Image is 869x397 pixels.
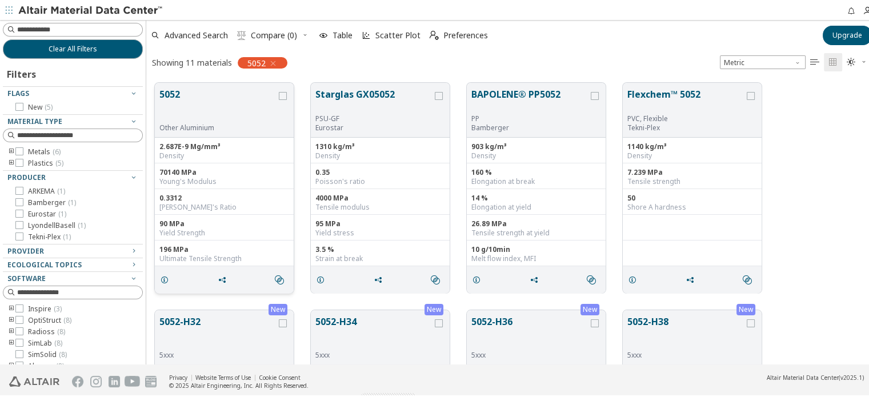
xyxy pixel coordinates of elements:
[315,150,445,159] div: Density
[471,86,588,113] button: BAPOLENE® PP5052
[54,302,62,312] span: ( 3 )
[159,201,289,210] div: [PERSON_NAME]'s Ratio
[9,375,59,385] img: Altair Engineering
[7,337,15,346] i: toogle group
[315,113,433,122] div: PSU-GF
[736,302,755,314] div: New
[587,274,596,283] i: 
[524,267,548,290] button: Share
[269,302,287,314] div: New
[315,313,433,349] button: 5052-H34
[315,218,445,227] div: 95 MPa
[471,313,588,349] button: 5052-H36
[49,43,97,52] span: Clear All Filters
[7,314,15,323] i: toogle group
[3,57,42,85] div: Filters
[582,267,606,290] button: Similar search
[3,256,143,270] button: Ecological Topics
[155,267,179,290] button: Details
[375,30,421,38] span: Scatter Plot
[159,122,277,131] div: Other Aluminium
[275,274,284,283] i: 
[159,218,289,227] div: 90 MPa
[159,175,289,185] div: Young's Modulus
[28,348,67,358] span: SimSolid
[315,192,445,201] div: 4000 MPa
[55,157,63,166] span: ( 5 )
[259,372,301,380] a: Cookie Consent
[28,337,62,346] span: SimLab
[471,141,601,150] div: 903 kg/m³
[806,51,824,70] button: Table View
[28,185,65,194] span: ARKEMA
[68,196,76,206] span: ( 1 )
[315,227,445,236] div: Yield stress
[315,252,445,262] div: Strain at break
[28,219,86,228] span: LyondellBasell
[7,258,82,268] span: Ecological Topics
[627,113,744,122] div: PVC, Flexible
[251,30,297,38] span: Compare (0)
[627,86,744,113] button: Flexchem™ 5052
[159,227,289,236] div: Yield Strength
[270,267,294,290] button: Similar search
[7,360,15,369] i: toogle group
[810,56,819,65] i: 
[430,29,439,38] i: 
[627,349,744,358] div: 5xxx
[28,326,65,335] span: Radioss
[45,101,53,110] span: ( 5 )
[237,29,246,38] i: 
[7,303,15,312] i: toogle group
[159,252,289,262] div: Ultimate Tensile Strength
[169,372,187,380] a: Privacy
[63,314,71,323] span: ( 8 )
[28,146,61,155] span: Metals
[315,349,433,358] div: 5xxx
[471,201,601,210] div: Elongation at yield
[3,38,143,57] button: Clear All Filters
[152,55,232,66] div: Showing 11 materials
[720,54,806,67] div: Unit System
[431,274,440,283] i: 
[7,87,29,97] span: Flags
[311,267,335,290] button: Details
[59,348,67,358] span: ( 8 )
[159,166,289,175] div: 70140 MPa
[471,218,601,227] div: 26.89 MPa
[57,185,65,194] span: ( 1 )
[28,101,53,110] span: New
[315,141,445,150] div: 1310 kg/m³
[7,115,62,125] span: Material Type
[28,314,71,323] span: OptiStruct
[471,175,601,185] div: Elongation at break
[28,208,66,217] span: Eurostar
[425,302,443,314] div: New
[426,267,450,290] button: Similar search
[53,145,61,155] span: ( 6 )
[7,146,15,155] i: toogle group
[159,349,277,358] div: 5xxx
[78,219,86,228] span: ( 1 )
[3,169,143,183] button: Producer
[159,150,289,159] div: Density
[315,201,445,210] div: Tensile modulus
[471,122,588,131] p: Bamberger
[471,192,601,201] div: 14 %
[738,267,762,290] button: Similar search
[7,171,46,181] span: Producer
[3,270,143,284] button: Software
[3,243,143,256] button: Provider
[824,51,842,70] button: Tile View
[165,30,228,38] span: Advanced Search
[627,122,744,131] p: Tekni-Plex
[7,157,15,166] i: toogle group
[63,230,71,240] span: ( 1 )
[471,166,601,175] div: 160 %
[471,113,588,122] div: PP
[471,243,601,252] div: 10 g/10min
[467,267,491,290] button: Details
[7,272,46,282] span: Software
[56,359,64,369] span: ( 8 )
[828,56,838,65] i: 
